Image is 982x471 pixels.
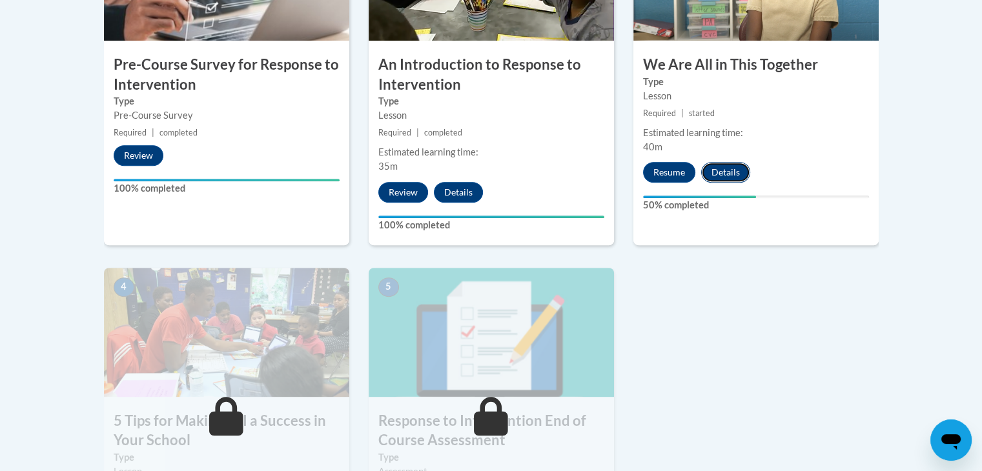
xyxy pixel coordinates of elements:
div: Estimated learning time: [643,126,869,140]
label: 100% completed [378,218,604,232]
span: | [152,128,154,137]
label: 50% completed [643,198,869,212]
div: Your progress [378,215,604,218]
div: Estimated learning time: [378,145,604,159]
span: | [416,128,419,137]
span: completed [159,128,198,137]
div: Lesson [378,108,604,123]
label: Type [378,450,604,465]
span: Required [378,128,411,137]
h3: Pre-Course Survey for Response to Intervention [104,55,349,95]
span: completed [424,128,462,137]
h3: An Introduction to Response to Intervention [369,55,614,95]
span: 40m [643,141,662,152]
label: Type [643,75,869,89]
div: Pre-Course Survey [114,108,340,123]
span: | [681,108,684,118]
iframe: Button to launch messaging window [930,419,972,461]
button: Review [114,145,163,166]
div: Lesson [643,89,869,103]
span: Required [114,128,147,137]
button: Review [378,182,428,203]
h3: 5 Tips for Making RTI a Success in Your School [104,411,349,451]
label: Type [114,94,340,108]
div: Your progress [114,179,340,181]
label: Type [114,450,340,465]
h3: Response to Intervention End of Course Assessment [369,411,614,451]
span: 4 [114,277,134,297]
label: Type [378,94,604,108]
span: Required [643,108,676,118]
label: 100% completed [114,181,340,195]
span: 5 [378,277,399,297]
span: started [689,108,715,118]
button: Resume [643,162,695,183]
button: Details [434,182,483,203]
img: Course Image [369,268,614,397]
span: 35m [378,161,398,172]
h3: We Are All in This Together [633,55,879,75]
div: Your progress [643,195,756,198]
button: Details [701,162,750,183]
img: Course Image [104,268,349,397]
